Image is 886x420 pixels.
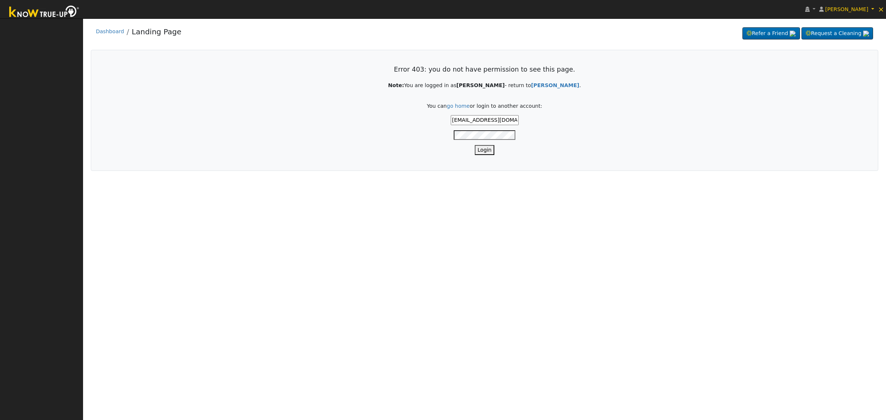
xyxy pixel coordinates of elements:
span: [PERSON_NAME] [825,6,868,12]
a: go home [447,103,470,109]
img: Know True-Up [6,4,83,21]
strong: Note: [388,82,404,88]
button: Login [475,145,495,155]
a: Request a Cleaning [801,27,873,40]
li: Landing Page [124,26,181,41]
a: Back to User [531,82,579,88]
p: You can or login to another account: [107,102,862,110]
a: Refer a Friend [742,27,800,40]
p: You are logged in as - return to . [107,82,862,89]
img: retrieve [863,31,869,37]
strong: [PERSON_NAME] [456,82,505,88]
input: Email [451,115,519,125]
span: × [878,5,884,14]
strong: [PERSON_NAME] [531,82,579,88]
img: retrieve [790,31,796,37]
h3: Error 403: you do not have permission to see this page. [107,66,862,73]
a: Dashboard [96,28,124,34]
